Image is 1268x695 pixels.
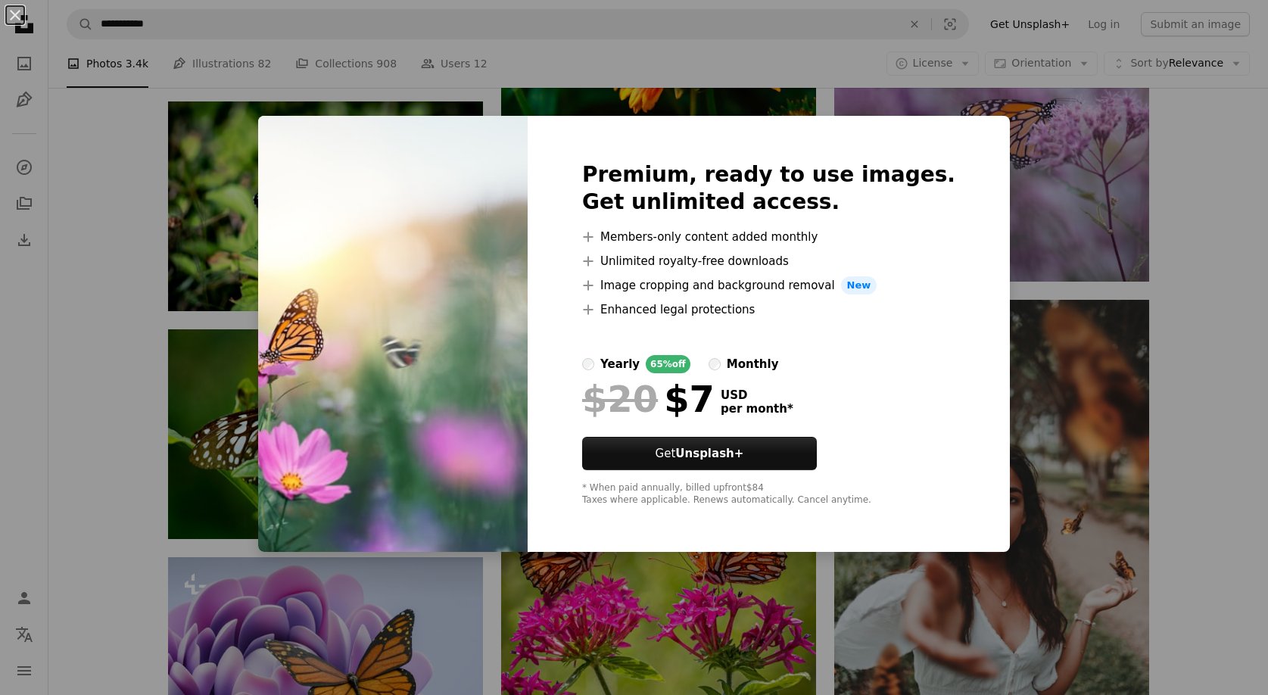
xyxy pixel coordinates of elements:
li: Members-only content added monthly [582,228,955,246]
span: USD [721,388,793,402]
li: Unlimited royalty-free downloads [582,252,955,270]
div: yearly [600,355,640,373]
span: per month * [721,402,793,416]
li: Image cropping and background removal [582,276,955,295]
div: monthly [727,355,779,373]
img: premium_photo-1733266933080-ddf5bee415bd [258,116,528,552]
div: 65% off [646,355,690,373]
div: $7 [582,379,715,419]
button: GetUnsplash+ [582,437,817,470]
span: $20 [582,379,658,419]
span: New [841,276,877,295]
strong: Unsplash+ [675,447,743,460]
input: yearly65%off [582,358,594,370]
input: monthly [709,358,721,370]
li: Enhanced legal protections [582,301,955,319]
h2: Premium, ready to use images. Get unlimited access. [582,161,955,216]
div: * When paid annually, billed upfront $84 Taxes where applicable. Renews automatically. Cancel any... [582,482,955,506]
